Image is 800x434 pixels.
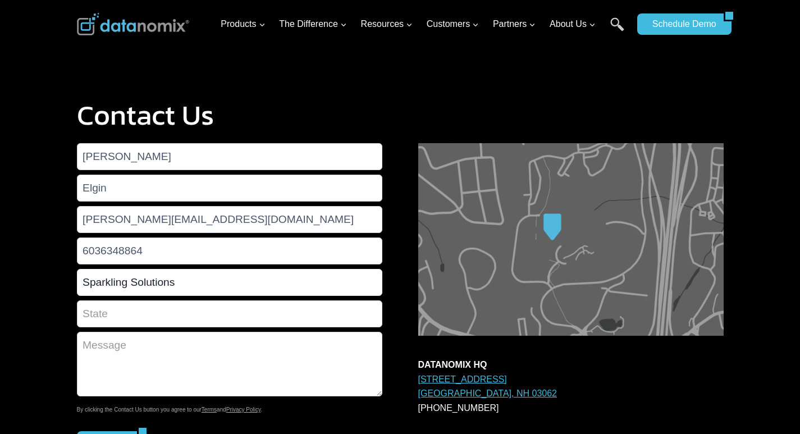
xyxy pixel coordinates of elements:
span: Products [221,17,265,31]
span: Resources [361,17,413,31]
img: Datanomix [77,13,189,35]
input: Work e-mail [77,206,382,233]
a: Schedule Demo [637,13,724,35]
p: By clicking the Contact Us button you agree to our and . [77,405,382,414]
span: About Us [550,17,596,31]
h1: Contact Us [77,101,724,129]
nav: Primary Navigation [216,6,632,43]
strong: DATANOMIX HQ [418,360,487,369]
a: [STREET_ADDRESS][GEOGRAPHIC_DATA], NH 03062 [418,374,557,399]
span: Customers [427,17,479,31]
input: Last Name [77,175,382,202]
a: Search [610,17,624,43]
span: Partners [493,17,536,31]
span: The Difference [279,17,347,31]
p: [PHONE_NUMBER] [418,358,724,415]
a: Terms [202,406,217,413]
input: State [77,300,382,327]
input: Phone Number [77,237,382,264]
a: Privacy Policy [226,406,261,413]
input: First Name [77,143,382,170]
input: Company [77,269,382,296]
